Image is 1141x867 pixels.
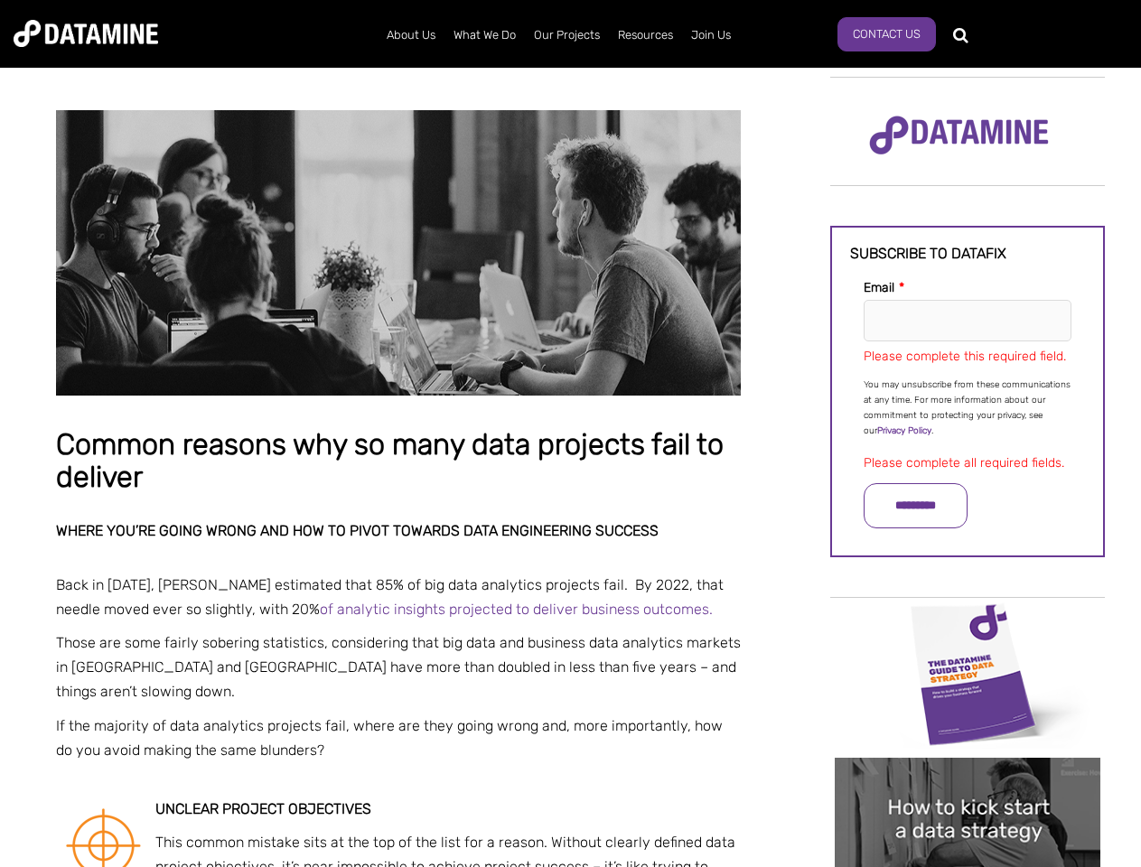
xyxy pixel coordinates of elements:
[56,523,741,539] h2: Where you’re going wrong and how to pivot towards data engineering success
[155,800,371,817] strong: Unclear project objectives
[378,12,444,59] a: About Us
[877,425,931,436] a: Privacy Policy
[56,429,741,493] h1: Common reasons why so many data projects fail to deliver
[864,280,894,295] span: Email
[525,12,609,59] a: Our Projects
[864,455,1064,471] label: Please complete all required fields.
[682,12,740,59] a: Join Us
[320,601,713,618] a: of analytic insights projected to deliver business outcomes.
[864,349,1066,364] label: Please complete this required field.
[56,713,741,762] p: If the majority of data analytics projects fail, where are they going wrong and, more importantly...
[56,573,741,621] p: Back in [DATE], [PERSON_NAME] estimated that 85% of big data analytics projects fail. By 2022, th...
[835,600,1100,749] img: Data Strategy Cover thumbnail
[444,12,525,59] a: What We Do
[14,20,158,47] img: Datamine
[56,630,741,704] p: Those are some fairly sobering statistics, considering that big data and business data analytics ...
[56,110,741,396] img: Common reasons why so many data projects fail to deliver
[837,17,936,51] a: Contact Us
[864,378,1071,439] p: You may unsubscribe from these communications at any time. For more information about our commitm...
[857,104,1061,167] img: Datamine Logo No Strapline - Purple
[850,246,1085,262] h3: Subscribe to datafix
[609,12,682,59] a: Resources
